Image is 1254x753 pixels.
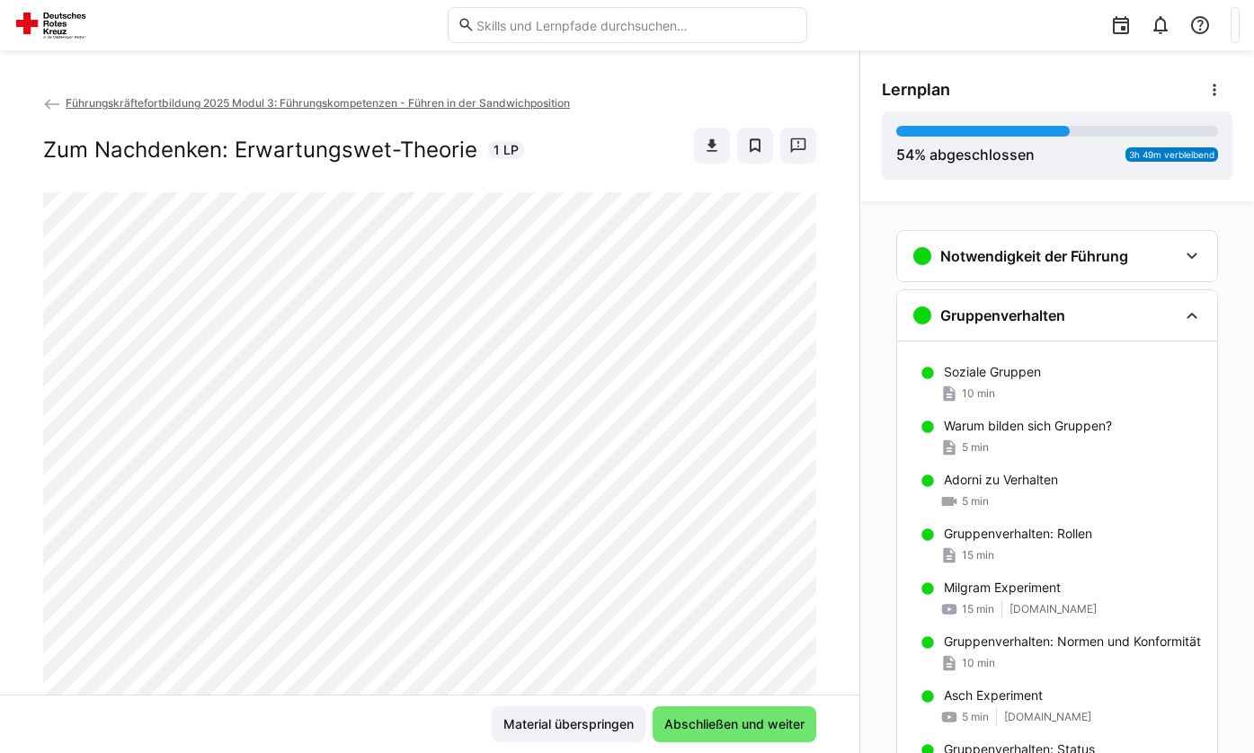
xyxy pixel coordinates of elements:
span: 5 min [962,440,989,455]
span: Material überspringen [501,715,636,733]
span: 3h 49m verbleibend [1129,149,1214,160]
span: Lernplan [882,80,950,100]
p: Asch Experiment [944,687,1043,704]
p: Warum bilden sich Gruppen? [944,417,1112,435]
span: Führungskräftefortbildung 2025 Modul 3: Führungskompetenzen - Führen in der Sandwichposition [66,96,570,110]
span: 10 min [962,386,995,401]
span: 5 min [962,710,989,724]
span: [DOMAIN_NAME] [1009,602,1097,616]
a: Führungskräftefortbildung 2025 Modul 3: Führungskompetenzen - Führen in der Sandwichposition [43,96,570,110]
span: 15 min [962,602,994,616]
h3: Notwendigkeit der Führung [940,247,1128,265]
p: Soziale Gruppen [944,363,1041,381]
span: Abschließen und weiter [662,715,807,733]
p: Milgram Experiment [944,579,1061,597]
span: 10 min [962,656,995,670]
span: 54 [896,146,914,164]
p: Gruppenverhalten: Rollen [944,525,1092,543]
span: [DOMAIN_NAME] [1004,710,1091,724]
p: Adorni zu Verhalten [944,471,1058,489]
span: 15 min [962,548,994,563]
span: 5 min [962,494,989,509]
button: Abschließen und weiter [653,706,816,742]
h2: Zum Nachdenken: Erwartungswet-Theorie [43,137,477,164]
span: 1 LP [494,141,519,159]
h3: Gruppenverhalten [940,306,1065,324]
input: Skills und Lernpfade durchsuchen… [475,17,796,33]
div: % abgeschlossen [896,144,1035,165]
button: Material überspringen [492,706,645,742]
p: Gruppenverhalten: Normen und Konformität [944,633,1201,651]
